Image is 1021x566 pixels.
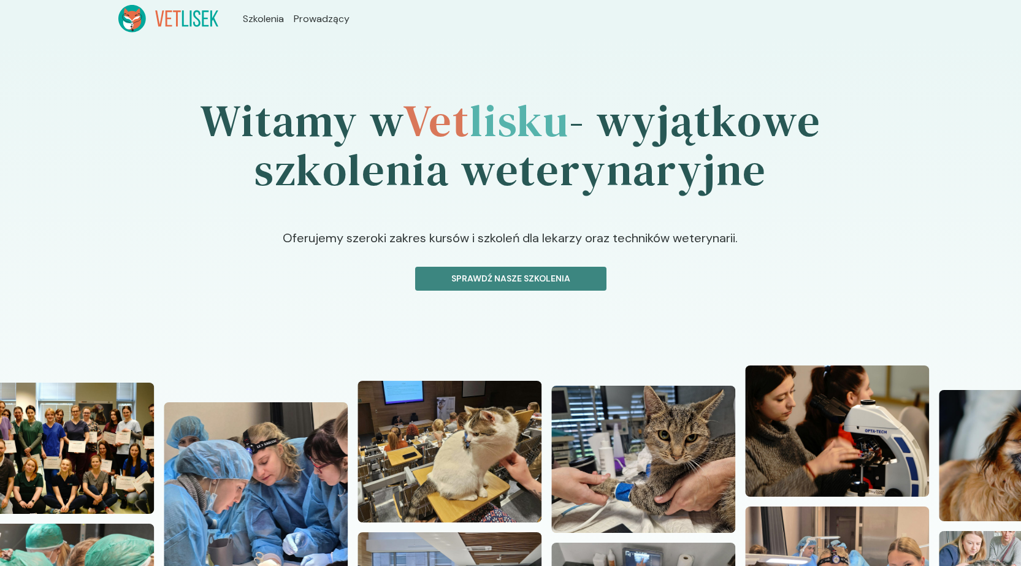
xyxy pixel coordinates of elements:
span: Vet [403,90,470,151]
button: Sprawdź nasze szkolenia [415,267,606,291]
img: Z2WOx5bqstJ98vaI_20240512_101618.jpg [358,381,541,522]
p: Sprawdź nasze szkolenia [426,272,596,285]
img: Z2WOuJbqstJ98vaF_20221127_125425.jpg [551,386,735,533]
img: Z2WOrpbqstJ98vaB_DSC04907.JPG [745,365,929,497]
a: Prowadzący [294,12,350,26]
span: lisku [470,90,569,151]
h1: Witamy w - wyjątkowe szkolenia weterynaryjne [118,62,903,229]
a: Szkolenia [243,12,284,26]
p: Oferujemy szeroki zakres kursów i szkoleń dla lekarzy oraz techników weterynarii. [170,229,851,267]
